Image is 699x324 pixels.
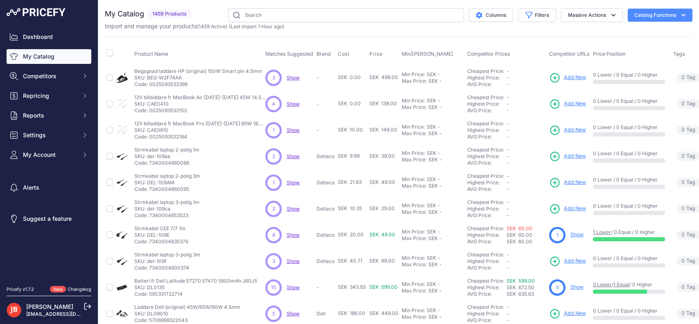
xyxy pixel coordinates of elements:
div: AVG Price: [467,291,507,297]
a: Suggest a feature [7,211,91,226]
span: Brand [317,51,331,57]
div: Highest Price: [467,127,507,134]
div: Max Price: [402,104,427,111]
span: - [507,186,509,192]
p: Laddare Dell (original) 45W/65W/90W 4.5mm [134,304,240,310]
div: - [438,235,442,242]
p: Import and manage your products [105,22,284,30]
button: Catalog Functions [628,9,692,22]
div: - [436,229,440,235]
span: - [507,212,509,218]
p: SKU: CAE0810 [134,127,265,134]
div: SEK [427,97,436,104]
span: 1459 Products [147,9,192,19]
a: Show [287,310,300,317]
span: Product Name [134,51,168,57]
span: My Account [23,151,77,159]
button: Price [369,51,385,57]
p: SKU: BEG-W2F74AA [134,75,262,81]
span: 3 [272,258,275,265]
div: Min Price: [402,202,425,209]
p: Batteri fr Dell Latitude E7270 E7470 5800mAh J60J5 [134,278,257,284]
span: 0 [681,205,685,213]
p: SKU: del-109aa [134,153,199,160]
div: - [438,209,442,215]
p: SKU: del-109f [134,258,200,265]
span: SEK 186.00 [338,310,365,316]
button: Massive Actions [561,8,623,22]
a: My Catalog [7,49,91,64]
span: 0 [681,231,685,239]
a: Add New [549,151,586,162]
div: Max Price: [402,183,427,189]
a: 1 Lower [593,229,611,235]
span: Matches Suggested [265,51,313,57]
a: Show [287,258,300,264]
span: 0 [681,74,685,82]
span: - [507,101,509,107]
p: 0 Lower / 0 Equal / 0 Higher [593,203,665,209]
span: Repricing [23,92,77,100]
span: SEK 60.00 [507,232,532,238]
p: Code: 0025093532153 [134,107,265,114]
a: Show [287,75,300,81]
span: 0 [681,310,685,317]
img: Pricefy Logo [7,8,66,16]
div: SEK [428,78,438,84]
a: Show [287,179,300,186]
span: - [507,206,509,212]
div: SEK [427,281,436,288]
div: SEK [427,255,436,261]
span: 5 [556,284,559,291]
div: Max Price: [402,235,427,242]
div: - [436,176,440,183]
div: AVG Price: [467,238,507,245]
div: - [438,288,442,294]
div: AVG Price: [467,160,507,166]
a: Cheapest Price: [467,94,504,100]
div: - [436,202,440,209]
p: Code: 7340004600374 [134,265,200,271]
span: Add New [564,126,586,134]
span: Tags [673,51,685,57]
div: AVG Price: [467,81,507,88]
a: Changelog [68,286,91,292]
span: 0 [681,152,685,160]
div: AVG Price: [467,107,507,114]
p: - [317,101,335,107]
a: Show [287,284,300,290]
span: - [507,304,509,310]
span: 4 [272,100,275,108]
a: SEK 599.00 [507,278,535,284]
button: Reports [7,108,91,123]
button: Settings [7,128,91,143]
a: Add New [549,203,586,215]
span: Show [287,232,300,238]
div: SEK 60.00 [507,238,546,245]
p: Begagnad laddare HP (original) 150W Smart pin 4.5mm [134,68,262,75]
span: SEK 49.00 [369,231,395,238]
div: Highest Price: [467,101,507,107]
span: - [507,147,509,153]
div: SEK [427,202,436,209]
p: Code: 0025093532399 [134,81,262,88]
div: - [436,150,440,156]
span: (Last import 1 Hour ago) [229,23,284,29]
span: 0 [681,100,685,108]
span: - [507,265,509,271]
span: 1 [273,127,275,134]
div: Highest Price: [467,258,507,265]
h2: My Catalog [105,8,144,20]
div: AVG Price: [467,134,507,140]
p: Strmkabel laptop 2-polig 3m [134,173,200,179]
div: AVG Price: [467,265,507,271]
a: Show [287,101,300,107]
a: Add New [549,177,586,188]
span: 0 [681,283,685,291]
span: - [507,134,509,140]
div: - [436,307,440,314]
span: Show [287,127,300,133]
a: 3 Lower [593,281,612,288]
p: 12V billaddare fr MacBook Pro [DATE]-[DATE] 85W 18.5V Magsafe L-kontakt [134,120,265,127]
div: - [436,71,440,78]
